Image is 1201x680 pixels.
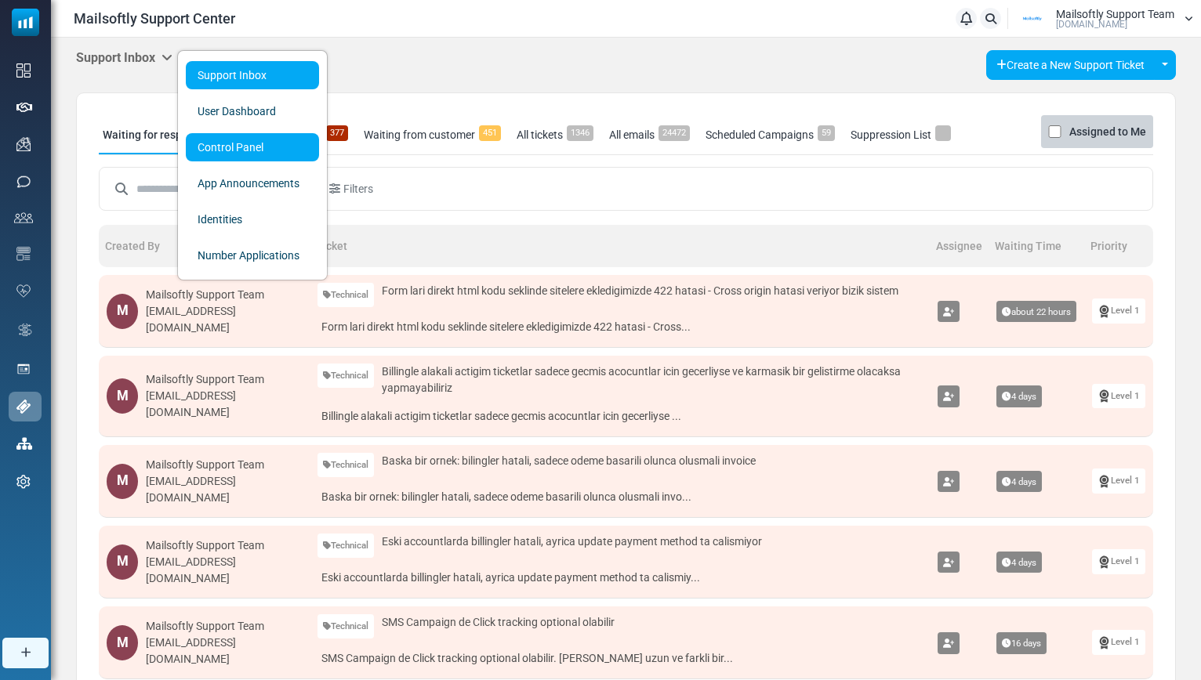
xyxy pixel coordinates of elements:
a: Level 1 [1092,549,1145,573]
a: Baska bir ornek: bilingler hatali, sadece odeme basarili olunca olusmali invo... [317,485,922,509]
span: 1346 [567,125,593,141]
span: Mailsoftly Support Center [74,8,235,29]
span: 16 days [996,632,1047,654]
a: Waiting for response360 [99,115,236,154]
span: Filters [343,181,373,197]
span: [DOMAIN_NAME] [1056,20,1127,29]
img: landing_pages.svg [16,362,31,376]
a: Create a New Support Ticket [986,50,1155,80]
div: [EMAIL_ADDRESS][DOMAIN_NAME] [146,554,302,587]
span: Form lari direkt html kodu seklinde sitelere ekledigimizde 422 hatasi - Cross origin hatasi veriy... [382,283,898,299]
div: Mailsoftly Support Team [146,537,302,554]
div: M [107,464,138,499]
a: Form lari direkt html kodu seklinde sitelere ekledigimizde 422 hatasi - Cross... [317,315,922,339]
span: Baska bir ornek: bilingler hatali, sadece odeme basarili olunca olusmali invoice [382,453,756,469]
div: Mailsoftly Support Team [146,457,302,473]
label: Assigned to Me [1069,122,1146,141]
div: M [107,294,138,329]
a: Level 1 [1092,630,1145,654]
img: support-icon-active.svg [16,400,31,414]
div: Mailsoftly Support Team [146,618,302,635]
span: Mailsoftly Support Team [1056,9,1174,20]
a: Billingle alakali actigim ticketlar sadece gecmis acocuntlar icin gecerliyse ... [317,404,922,429]
a: Scheduled Campaigns59 [702,115,839,154]
th: Assignee [930,225,989,267]
img: User Logo [1013,7,1052,31]
a: Number Applications [186,241,319,269]
span: 4 days [996,552,1042,573]
a: Eski accountlarda billingler hatali, ayrica update payment method ta calismiy... [317,566,922,590]
span: 377 [326,125,348,141]
a: Identities [186,205,319,233]
img: contacts-icon.svg [14,212,33,223]
a: User Dashboard [186,97,319,125]
a: Suppression List [847,115,955,154]
span: 4 days [996,385,1042,407]
img: domain-health-icon.svg [16,284,31,297]
a: Technical [317,364,374,388]
div: [EMAIL_ADDRESS][DOMAIN_NAME] [146,303,302,336]
a: All tickets1346 [513,115,597,154]
a: Control Panel [186,133,319,161]
a: Level 1 [1092,384,1145,408]
div: M [107,625,138,660]
span: Eski accountlarda billingler hatali, ayrica update payment method ta calismiyor [382,534,762,550]
img: campaigns-icon.png [16,137,31,151]
a: Level 1 [1092,298,1145,323]
a: Technical [317,614,374,638]
div: Mailsoftly Support Team [146,371,302,388]
a: Technical [317,283,374,307]
span: about 22 hours [996,301,1076,323]
a: All emails24472 [605,115,694,154]
span: 24472 [659,125,690,141]
th: Waiting Time [989,225,1084,267]
span: 4 days [996,471,1042,493]
div: M [107,544,138,580]
a: App Announcements [186,169,319,197]
th: Priority [1084,225,1153,267]
th: Ticket [310,225,930,267]
img: mailsoftly_icon_blue_white.svg [12,9,39,36]
div: Mailsoftly Support Team [146,287,302,303]
a: Technical [317,453,374,477]
span: SMS Campaign de Click tracking optional olabilir [382,614,615,631]
span: 451 [479,125,501,141]
a: User Logo Mailsoftly Support Team [DOMAIN_NAME] [1013,7,1193,31]
a: Waiting from customer451 [360,115,505,154]
div: [EMAIL_ADDRESS][DOMAIN_NAME] [146,635,302,667]
img: email-templates-icon.svg [16,247,31,261]
img: dashboard-icon.svg [16,63,31,78]
h5: Support Inbox [76,50,172,65]
img: sms-icon.png [16,175,31,189]
th: Created By [99,225,310,267]
div: M [107,378,138,414]
a: Technical [317,534,374,558]
img: settings-icon.svg [16,475,31,489]
span: 59 [818,125,835,141]
a: SMS Campaign de Click tracking optional olabilir. [PERSON_NAME] uzun ve farkli bir... [317,646,922,671]
div: [EMAIL_ADDRESS][DOMAIN_NAME] [146,473,302,506]
div: [EMAIL_ADDRESS][DOMAIN_NAME] [146,388,302,421]
span: Billingle alakali actigim ticketlar sadece gecmis acocuntlar icin gecerliyse ve karmasik bir geli... [382,364,922,396]
a: Support Inbox [186,61,319,89]
img: workflow.svg [16,321,34,339]
a: Level 1 [1092,468,1145,493]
